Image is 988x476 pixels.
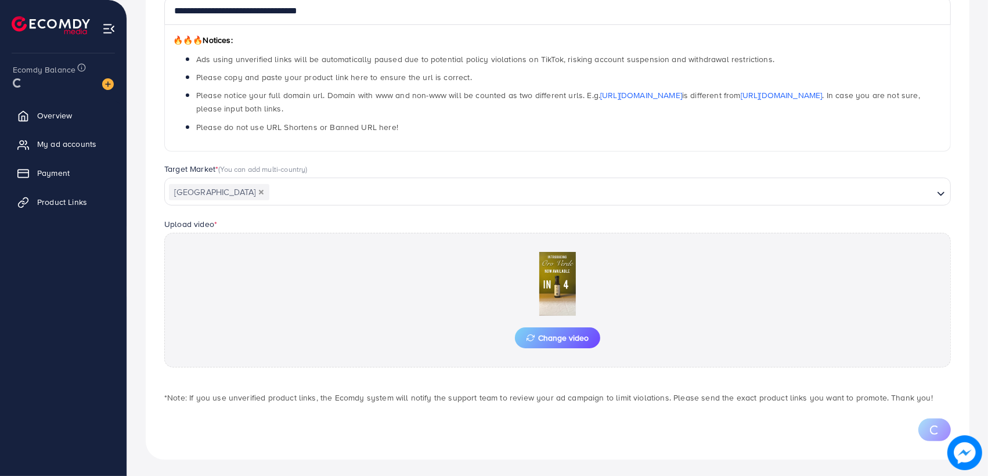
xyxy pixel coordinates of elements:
div: Search for option [164,178,951,205]
span: Please notice your full domain url. Domain with www and non-www will be counted as two different ... [196,89,920,114]
span: Ecomdy Balance [13,64,75,75]
span: (You can add multi-country) [218,164,307,174]
a: Overview [9,104,118,127]
span: Change video [527,334,589,342]
span: Notices: [173,34,233,46]
img: image [947,435,982,470]
label: Target Market [164,163,308,175]
span: Payment [37,167,70,179]
span: Overview [37,110,72,121]
img: image [102,78,114,90]
a: [URL][DOMAIN_NAME] [600,89,682,101]
img: menu [102,22,116,35]
a: Product Links [9,190,118,214]
span: Product Links [37,196,87,208]
a: [URL][DOMAIN_NAME] [741,89,823,101]
img: Preview Image [500,252,616,316]
button: Deselect Pakistan [258,189,264,195]
a: My ad accounts [9,132,118,156]
span: 🔥🔥🔥 [173,34,203,46]
span: My ad accounts [37,138,96,150]
span: Please do not use URL Shortens or Banned URL here! [196,121,398,133]
span: Please copy and paste your product link here to ensure the url is correct. [196,71,472,83]
img: logo [12,16,90,34]
input: Search for option [271,183,932,201]
span: [GEOGRAPHIC_DATA] [169,184,269,200]
span: Ads using unverified links will be automatically paused due to potential policy violations on Tik... [196,53,774,65]
button: Change video [515,327,600,348]
label: Upload video [164,218,217,230]
a: Payment [9,161,118,185]
p: *Note: If you use unverified product links, the Ecomdy system will notify the support team to rev... [164,391,951,405]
